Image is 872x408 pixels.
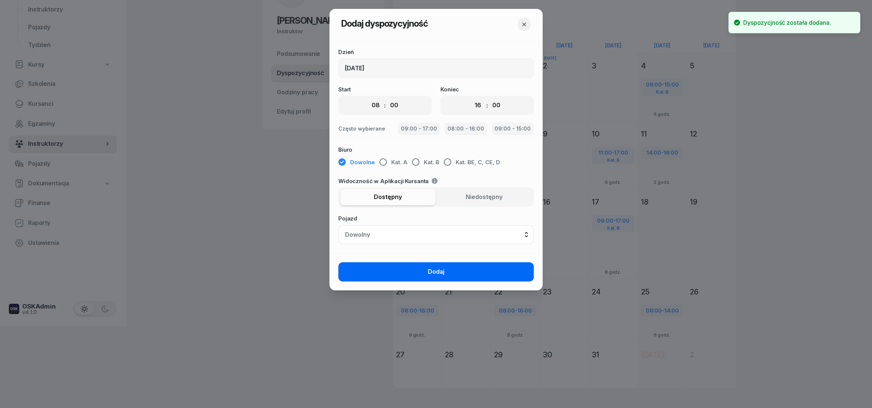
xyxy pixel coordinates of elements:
span: Dowolne [350,158,375,167]
span: Dodaj dyspozycyjność [341,18,428,29]
div: : [486,101,488,110]
span: Kat. BE, C, CE, D [456,158,500,167]
span: Kat. B [424,158,439,167]
span: Dostępny [374,192,402,202]
button: Dowolne [338,156,375,169]
button: Kat. A [379,156,408,169]
div: : [384,101,386,110]
button: Kat. BE, C, CE, D [444,156,500,169]
button: Dowolny [338,225,534,244]
div: Dowolny [345,232,370,237]
button: Kat. B [412,156,439,169]
button: 09:00 - 17:00 [398,122,440,135]
button: Dostępny [341,189,435,205]
label: Widoczność w Aplikacji Kursanta [338,178,534,184]
button: Niedostępny [437,189,531,205]
span: Kat. A [391,158,408,167]
span: Dodaj [428,267,445,277]
button: Dodaj [338,262,534,281]
button: 08:00 - 16:00 [445,122,487,135]
button: 09:00 - 15:00 [492,122,534,135]
div: Dyspozycjność została dodana. [743,18,831,27]
span: Niedostępny [466,192,503,202]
